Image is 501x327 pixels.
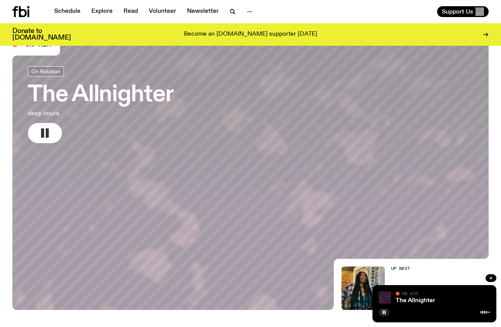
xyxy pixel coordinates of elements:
[28,109,173,118] p: deep hours.
[402,291,418,296] span: On Air
[144,6,181,17] a: Volunteer
[28,66,173,143] a: The Allnighterdeep hours.
[391,266,452,271] h2: Up Next
[184,31,317,38] p: Become an [DOMAIN_NAME] supporter [DATE]
[12,28,71,41] h3: Donate to [DOMAIN_NAME]
[182,6,223,17] a: Newsletter
[31,68,60,74] span: On Rotation
[50,6,85,17] a: Schedule
[28,84,173,106] h3: The Allnighter
[26,41,51,48] span: On Air
[396,298,435,304] a: The Allnighter
[119,6,142,17] a: Read
[341,266,385,310] img: Ify - a Brown Skin girl with black braided twists, looking up to the side with her tongue stickin...
[28,66,64,76] a: On Rotation
[87,6,117,17] a: Explore
[442,8,473,15] span: Support Us
[437,6,489,17] button: Support Us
